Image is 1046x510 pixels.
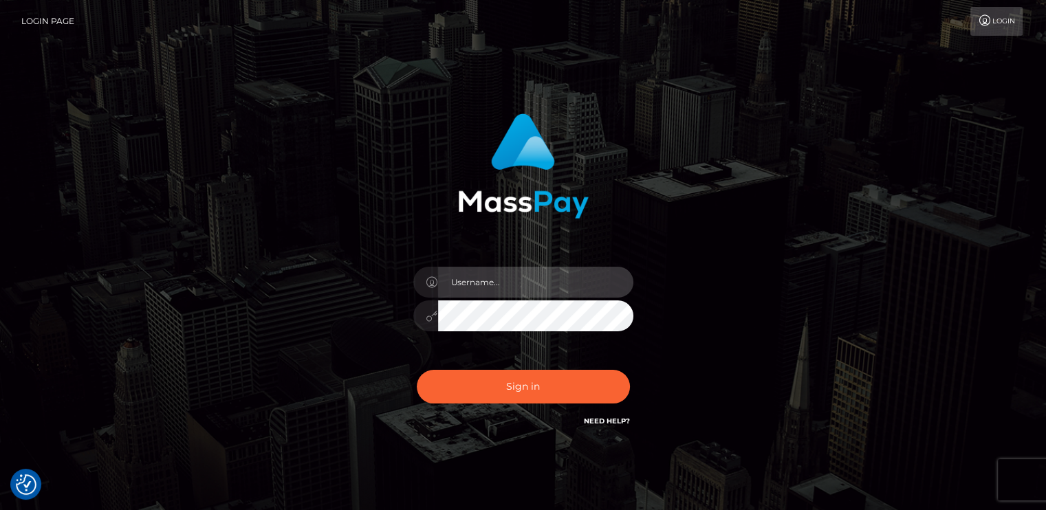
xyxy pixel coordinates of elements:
a: Login [970,7,1023,36]
a: Login Page [21,7,74,36]
button: Consent Preferences [16,474,36,495]
a: Need Help? [584,417,630,425]
img: MassPay Login [458,113,589,219]
input: Username... [438,267,633,298]
button: Sign in [417,370,630,403]
img: Revisit consent button [16,474,36,495]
